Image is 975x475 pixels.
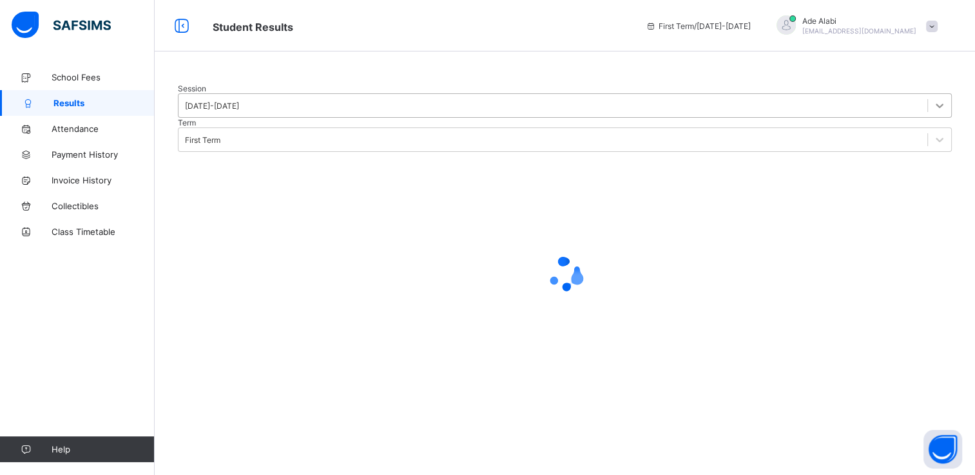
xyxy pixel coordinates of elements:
[52,444,154,454] span: Help
[213,21,293,33] span: Student Results
[178,84,206,93] span: Session
[646,21,751,31] span: session/term information
[52,227,155,237] span: Class Timetable
[52,175,155,185] span: Invoice History
[52,124,155,134] span: Attendance
[185,101,239,111] div: [DATE]-[DATE]
[52,201,155,211] span: Collectibles
[802,16,916,26] span: Ade Alabi
[53,98,155,108] span: Results
[802,27,916,35] span: [EMAIL_ADDRESS][DOMAIN_NAME]
[764,15,944,37] div: AdeAlabi
[52,72,155,82] span: School Fees
[12,12,111,39] img: safsims
[52,149,155,160] span: Payment History
[178,118,196,127] span: Term
[923,430,962,469] button: Open asap
[185,135,220,145] div: First Term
